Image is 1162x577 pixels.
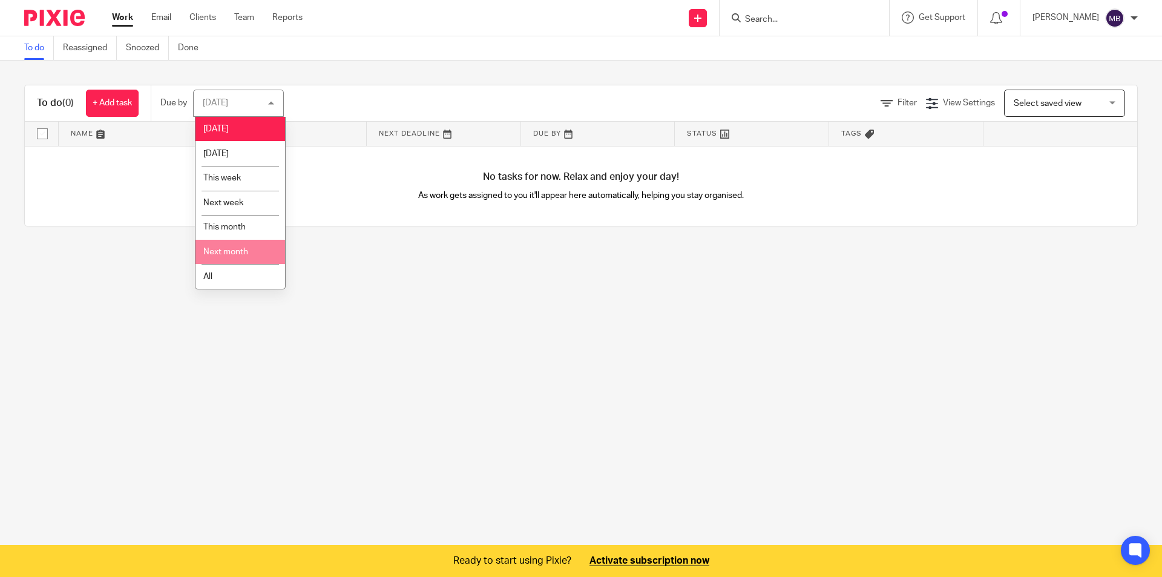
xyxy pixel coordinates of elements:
[203,125,229,133] span: [DATE]
[203,174,241,182] span: This week
[112,12,133,24] a: Work
[25,171,1137,183] h4: No tasks for now. Relax and enjoy your day!
[1032,12,1099,24] p: [PERSON_NAME]
[178,36,208,60] a: Done
[203,248,248,256] span: Next month
[1105,8,1124,28] img: svg%3E
[151,12,171,24] a: Email
[62,98,74,108] span: (0)
[744,15,853,25] input: Search
[943,99,995,107] span: View Settings
[63,36,117,60] a: Reassigned
[24,10,85,26] img: Pixie
[203,150,229,158] span: [DATE]
[203,272,212,281] span: All
[203,223,246,231] span: This month
[272,12,303,24] a: Reports
[126,36,169,60] a: Snoozed
[203,99,228,107] div: [DATE]
[203,199,243,207] span: Next week
[1014,99,1082,108] span: Select saved view
[37,97,74,110] h1: To do
[189,12,216,24] a: Clients
[86,90,139,117] a: + Add task
[160,97,187,109] p: Due by
[919,13,965,22] span: Get Support
[841,130,862,137] span: Tags
[24,36,54,60] a: To do
[898,99,917,107] span: Filter
[303,190,859,202] p: As work gets assigned to you it'll appear here automatically, helping you stay organised.
[234,12,254,24] a: Team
